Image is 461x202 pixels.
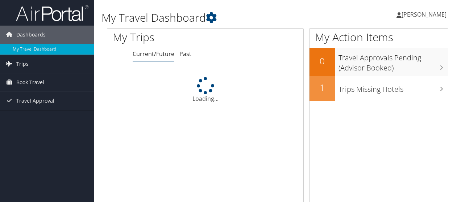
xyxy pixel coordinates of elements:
[16,73,44,91] span: Book Travel
[310,30,448,45] h1: My Action Items
[16,26,46,44] span: Dashboards
[113,30,216,45] h1: My Trips
[339,49,448,73] h3: Travel Approvals Pending (Advisor Booked)
[339,81,448,94] h3: Trips Missing Hotels
[310,48,448,76] a: 0Travel Approvals Pending (Advisor Booked)
[402,10,447,18] span: [PERSON_NAME]
[101,10,336,25] h1: My Travel Dashboard
[310,55,335,67] h2: 0
[16,92,54,110] span: Travel Approval
[310,81,335,94] h2: 1
[179,50,191,58] a: Past
[107,77,303,103] div: Loading...
[133,50,174,58] a: Current/Future
[310,76,448,101] a: 1Trips Missing Hotels
[16,5,88,22] img: airportal-logo.png
[396,4,454,25] a: [PERSON_NAME]
[16,55,29,73] span: Trips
